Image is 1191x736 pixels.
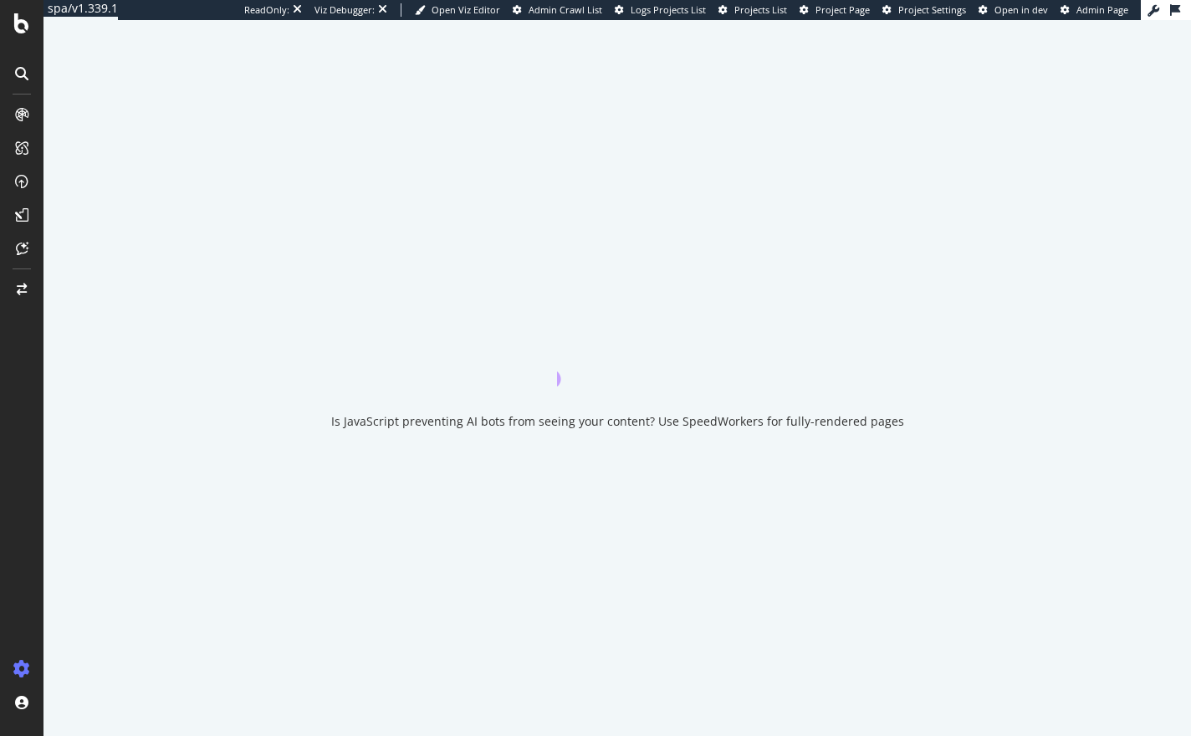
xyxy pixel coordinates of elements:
a: Logs Projects List [615,3,706,17]
a: Open Viz Editor [415,3,500,17]
div: ReadOnly: [244,3,289,17]
a: Admin Page [1061,3,1128,17]
span: Project Settings [898,3,966,16]
span: Logs Projects List [631,3,706,16]
span: Open in dev [994,3,1048,16]
span: Projects List [734,3,787,16]
div: Viz Debugger: [314,3,375,17]
a: Projects List [718,3,787,17]
span: Open Viz Editor [432,3,500,16]
div: Is JavaScript preventing AI bots from seeing your content? Use SpeedWorkers for fully-rendered pages [331,413,904,430]
a: Project Page [800,3,870,17]
a: Admin Crawl List [513,3,602,17]
span: Admin Crawl List [529,3,602,16]
a: Open in dev [979,3,1048,17]
a: Project Settings [882,3,966,17]
span: Admin Page [1076,3,1128,16]
div: animation [557,326,677,386]
span: Project Page [815,3,870,16]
